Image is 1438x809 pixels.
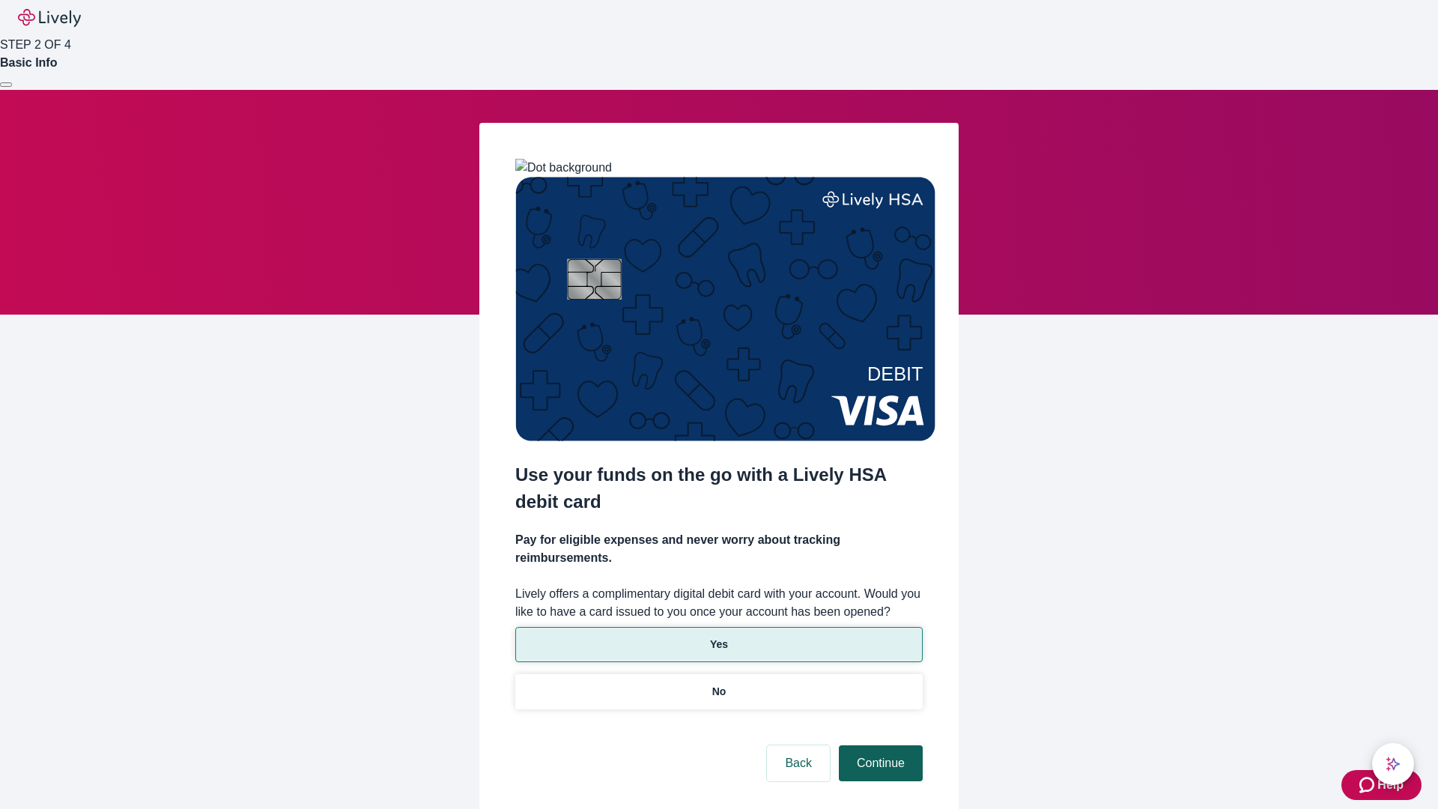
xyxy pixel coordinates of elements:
img: Debit card [515,177,935,441]
button: Yes [515,627,923,662]
button: No [515,674,923,709]
svg: Zendesk support icon [1359,776,1377,794]
p: Yes [710,637,728,652]
button: chat [1372,743,1414,785]
svg: Lively AI Assistant [1386,757,1401,772]
h4: Pay for eligible expenses and never worry about tracking reimbursements. [515,531,923,567]
button: Zendesk support iconHelp [1341,770,1422,800]
button: Back [767,745,830,781]
button: Continue [839,745,923,781]
img: Dot background [515,159,612,177]
h2: Use your funds on the go with a Lively HSA debit card [515,461,923,515]
label: Lively offers a complimentary digital debit card with your account. Would you like to have a card... [515,585,923,621]
img: Lively [18,9,81,27]
p: No [712,684,726,700]
span: Help [1377,776,1404,794]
